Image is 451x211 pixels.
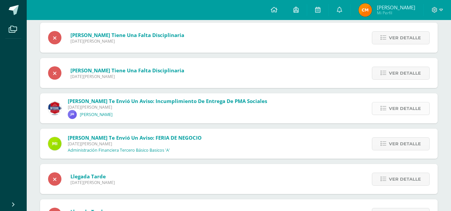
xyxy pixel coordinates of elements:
span: Ver detalle [389,67,421,79]
span: Ver detalle [389,32,421,44]
span: [PERSON_NAME] te envió un aviso: FERIA DE NEGOCIO [68,134,202,141]
p: [PERSON_NAME] [80,112,112,117]
span: [DATE][PERSON_NAME] [70,180,115,185]
span: [PERSON_NAME] tiene una falta disciplinaria [70,32,184,38]
img: 4983f1b0d85004034e19fe0b05bc45ec.png [48,102,61,115]
span: [DATE][PERSON_NAME] [68,141,202,147]
span: Ver detalle [389,173,421,185]
span: [PERSON_NAME] tiene una falta disciplinaria [70,67,184,74]
span: [DATE][PERSON_NAME] [70,74,184,79]
span: [DATE][PERSON_NAME] [70,38,184,44]
img: a3480aadec783fc4dae267fb0e4632f0.png [359,3,372,17]
img: a2589694c6ac4ebf4298207fbc262eb5.png [68,110,77,119]
span: Mi Perfil [377,10,415,16]
span: Ver detalle [389,102,421,115]
p: Administración Financiera Tercero Básico Basicos 'A' [68,148,170,153]
img: 8f4af3fe6ec010f2c87a2f17fab5bf8c.png [48,137,61,150]
span: Ver detalle [389,138,421,150]
span: [PERSON_NAME] [377,4,415,11]
span: Llegada tarde [70,173,115,180]
span: [DATE][PERSON_NAME] [68,104,267,110]
span: [PERSON_NAME] te envió un aviso: Incumplimiento de entrega de PMA sociales [68,98,267,104]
